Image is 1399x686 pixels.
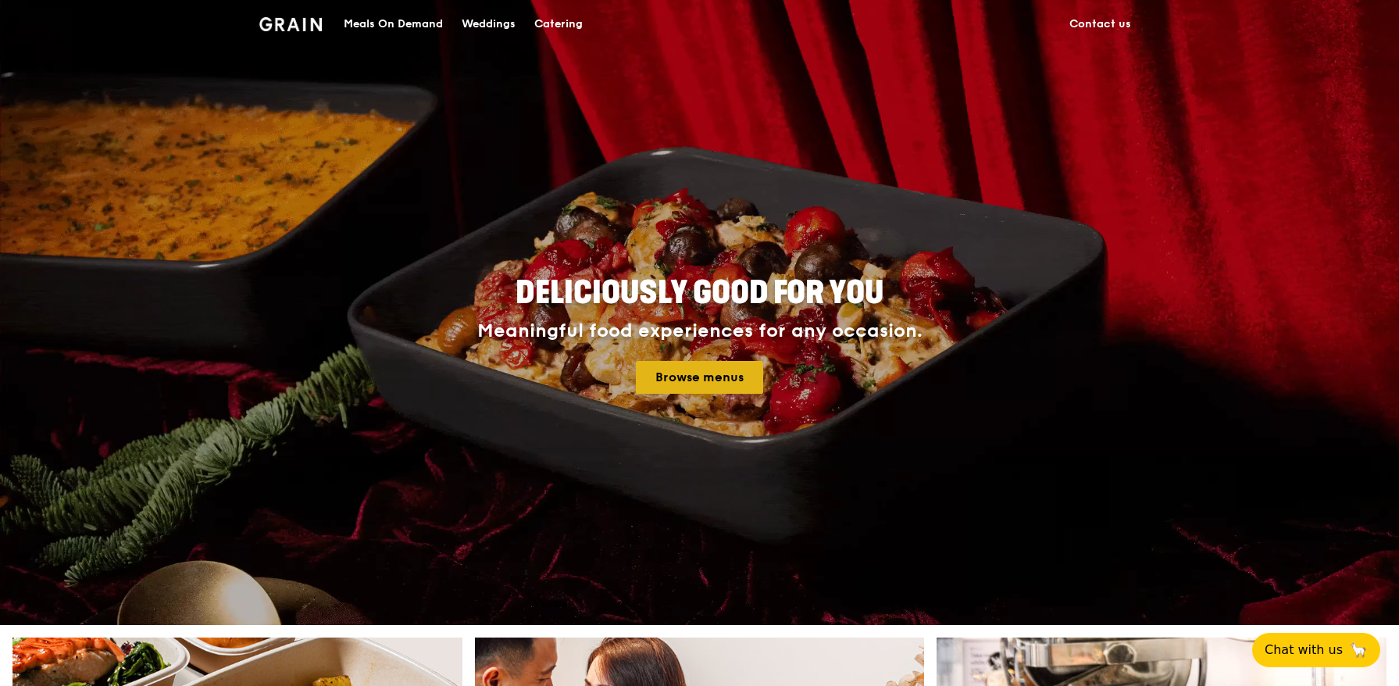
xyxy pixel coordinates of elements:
[344,1,443,48] div: Meals On Demand
[462,1,516,48] div: Weddings
[452,1,525,48] a: Weddings
[1252,633,1380,667] button: Chat with us🦙
[516,274,883,312] span: Deliciously good for you
[1265,641,1343,659] span: Chat with us
[1349,641,1368,659] span: 🦙
[636,361,763,394] a: Browse menus
[1060,1,1140,48] a: Contact us
[259,17,323,31] img: Grain
[534,1,583,48] div: Catering
[525,1,592,48] a: Catering
[419,320,981,342] div: Meaningful food experiences for any occasion.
